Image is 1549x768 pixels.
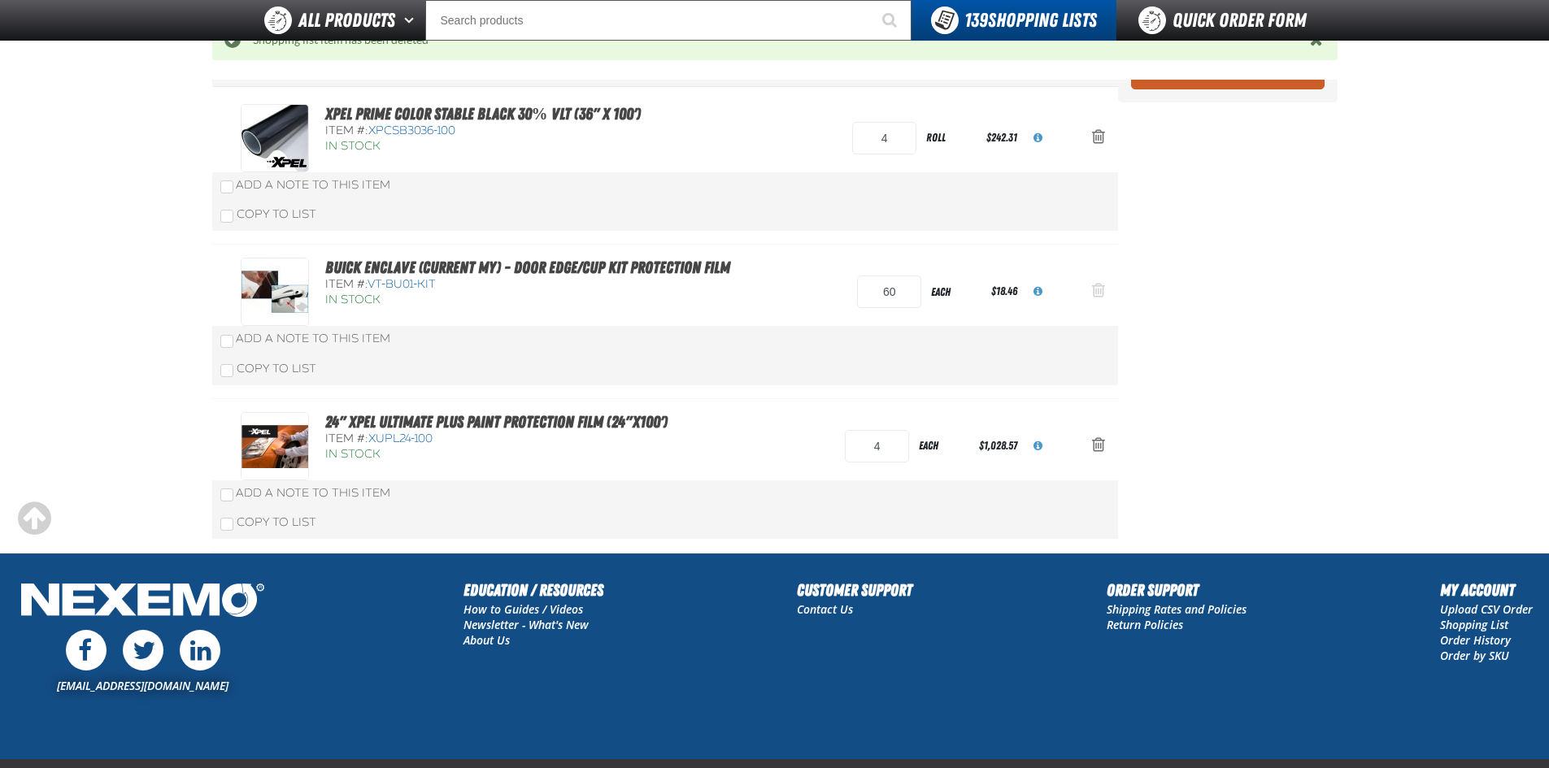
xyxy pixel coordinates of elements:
a: 24" XPEL ULTIMATE PLUS Paint Protection Film (24"x100') [325,412,668,432]
h2: Customer Support [797,578,912,602]
a: Order History [1440,632,1511,648]
div: In Stock [325,139,641,154]
input: Product Quantity [857,276,921,308]
input: Copy To List [220,518,233,531]
a: How to Guides / Videos [463,601,583,617]
div: In Stock [325,293,730,308]
label: Copy To List [220,515,316,529]
img: Nexemo Logo [16,578,269,626]
input: Add a Note to This Item [220,488,233,501]
label: Copy To List [220,362,316,375]
strong: 139 [964,9,988,32]
span: XUPL24-100 [368,432,433,445]
div: Item #: [325,124,641,139]
span: XPCSB3036-100 [368,124,455,137]
div: In Stock [325,447,668,462]
h2: Education / Resources [463,578,603,602]
button: Action Remove 24&quot; XPEL ULTIMATE PLUS Paint Protection Film (24&quot;x100&#039;) from Quick O... [1079,428,1118,464]
h2: Order Support [1107,578,1247,602]
div: each [909,427,976,464]
button: View All Prices for VT-BU01-KIT [1020,274,1055,310]
label: Copy To List [220,207,316,221]
input: Copy To List [220,210,233,223]
a: Contact Us [797,601,853,617]
span: Shopping Lists [964,9,1097,32]
div: each [921,274,988,310]
span: Add a Note to This Item [236,332,390,345]
a: XPEL PRIME Color Stable Black 30% VLT (36" x 100') [325,104,641,124]
button: Action Remove Buick Enclave (Current MY) - Door Edge/Cup Kit Protection Film from Quick Order (8/... [1079,274,1118,310]
a: [EMAIL_ADDRESS][DOMAIN_NAME] [57,678,228,693]
a: Return Policies [1107,617,1183,632]
input: Add a Note to This Item [220,180,233,193]
input: Product Quantity [845,430,909,462]
button: View All Prices for XUPL24-100 [1020,428,1055,464]
span: All Products [298,6,395,35]
input: Add a Note to This Item [220,335,233,348]
button: Action Remove XPEL PRIME Color Stable Black 30% VLT (36&quot; x 100&#039;) from Quick Order (8/29... [1079,120,1118,156]
span: $18.46 [991,284,1017,297]
button: View All Prices for XPCSB3036-100 [1020,120,1055,156]
a: Order by SKU [1440,648,1509,663]
div: Scroll to the top [16,501,52,536]
a: Buick Enclave (Current MY) - Door Edge/Cup Kit Protection Film [325,258,730,277]
a: Shopping List [1440,617,1508,632]
a: Shipping Rates and Policies [1107,601,1247,617]
a: Upload CSV Order [1440,601,1533,617]
div: Item #: [325,277,730,293]
span: $1,028.57 [979,439,1017,452]
div: Item #: [325,432,668,447]
h2: My Account [1440,578,1533,602]
span: VT-BU01-KIT [368,277,436,291]
span: Add a Note to This Item [236,178,390,192]
input: Copy To List [220,364,233,377]
a: Newsletter - What's New [463,617,589,632]
input: Product Quantity [852,122,916,154]
a: About Us [463,632,510,648]
span: $242.31 [986,131,1017,144]
div: roll [916,119,983,156]
span: Add a Note to This Item [236,486,390,500]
